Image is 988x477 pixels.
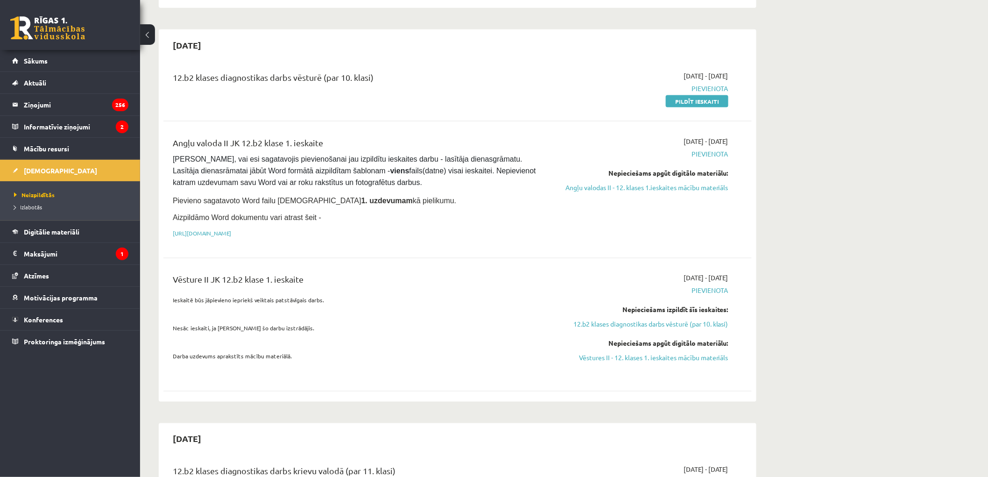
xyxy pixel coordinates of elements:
[12,138,128,159] a: Mācību resursi
[361,197,413,205] strong: 1. uzdevumam
[552,168,728,178] div: Nepieciešams apgūt digitālo materiālu:
[12,72,128,93] a: Aktuāli
[552,183,728,192] a: Angļu valodas II - 12. klases 1.ieskaites mācību materiāls
[684,273,728,283] span: [DATE] - [DATE]
[12,116,128,137] a: Informatīvie ziņojumi2
[116,248,128,260] i: 1
[163,34,211,56] h2: [DATE]
[12,94,128,115] a: Ziņojumi256
[116,121,128,133] i: 2
[173,136,538,154] div: Angļu valoda II JK 12.b2 klase 1. ieskaite
[12,243,128,264] a: Maksājumi1
[14,203,131,211] a: Izlabotās
[173,214,321,221] span: Aizpildāmo Word dokumentu vari atrast šeit -
[24,243,128,264] legend: Maksājumi
[684,465,728,475] span: [DATE] - [DATE]
[24,144,69,153] span: Mācību resursi
[12,309,128,330] a: Konferences
[12,287,128,308] a: Motivācijas programma
[12,50,128,71] a: Sākums
[14,191,131,199] a: Neizpildītās
[173,71,538,88] div: 12.b2 klases diagnostikas darbs vēsturē (par 10. klasi)
[552,339,728,349] div: Nepieciešams apgūt digitālo materiālu:
[173,352,538,361] p: Darba uzdevums aprakstīts mācību materiālā.
[24,271,49,280] span: Atzīmes
[552,149,728,159] span: Pievienota
[552,353,728,363] a: Vēstures II - 12. klases 1. ieskaites mācību materiāls
[24,293,98,302] span: Motivācijas programma
[24,94,128,115] legend: Ziņojumi
[552,286,728,296] span: Pievienota
[552,320,728,329] a: 12.b2 klases diagnostikas darbs vēsturē (par 10. klasi)
[173,273,538,291] div: Vēsture II JK 12.b2 klase 1. ieskaite
[12,160,128,181] a: [DEMOGRAPHIC_DATA]
[14,191,55,199] span: Neizpildītās
[14,203,42,211] span: Izlabotās
[684,71,728,81] span: [DATE] - [DATE]
[24,166,97,175] span: [DEMOGRAPHIC_DATA]
[12,265,128,286] a: Atzīmes
[173,324,538,333] p: Nesāc ieskaiti, ja [PERSON_NAME] šo darbu izstrādājis.
[173,155,538,186] span: [PERSON_NAME], vai esi sagatavojis pievienošanai jau izpildītu ieskaites darbu - lasītāja dienasg...
[12,221,128,242] a: Digitālie materiāli
[24,315,63,324] span: Konferences
[24,228,79,236] span: Digitālie materiāli
[24,337,105,346] span: Proktoringa izmēģinājums
[684,136,728,146] span: [DATE] - [DATE]
[173,296,538,305] p: Ieskaitē būs jāpievieno iepriekš veiktais patstāvīgais darbs.
[24,57,48,65] span: Sākums
[24,116,128,137] legend: Informatīvie ziņojumi
[173,197,456,205] span: Pievieno sagatavoto Word failu [DEMOGRAPHIC_DATA] kā pielikumu.
[173,229,231,237] a: [URL][DOMAIN_NAME]
[666,95,728,107] a: Pildīt ieskaiti
[112,99,128,111] i: 256
[552,305,728,315] div: Nepieciešams izpildīt šīs ieskaites:
[12,331,128,352] a: Proktoringa izmēģinājums
[10,16,85,40] a: Rīgas 1. Tālmācības vidusskola
[390,167,409,175] strong: viens
[552,84,728,93] span: Pievienota
[163,428,211,450] h2: [DATE]
[24,78,46,87] span: Aktuāli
